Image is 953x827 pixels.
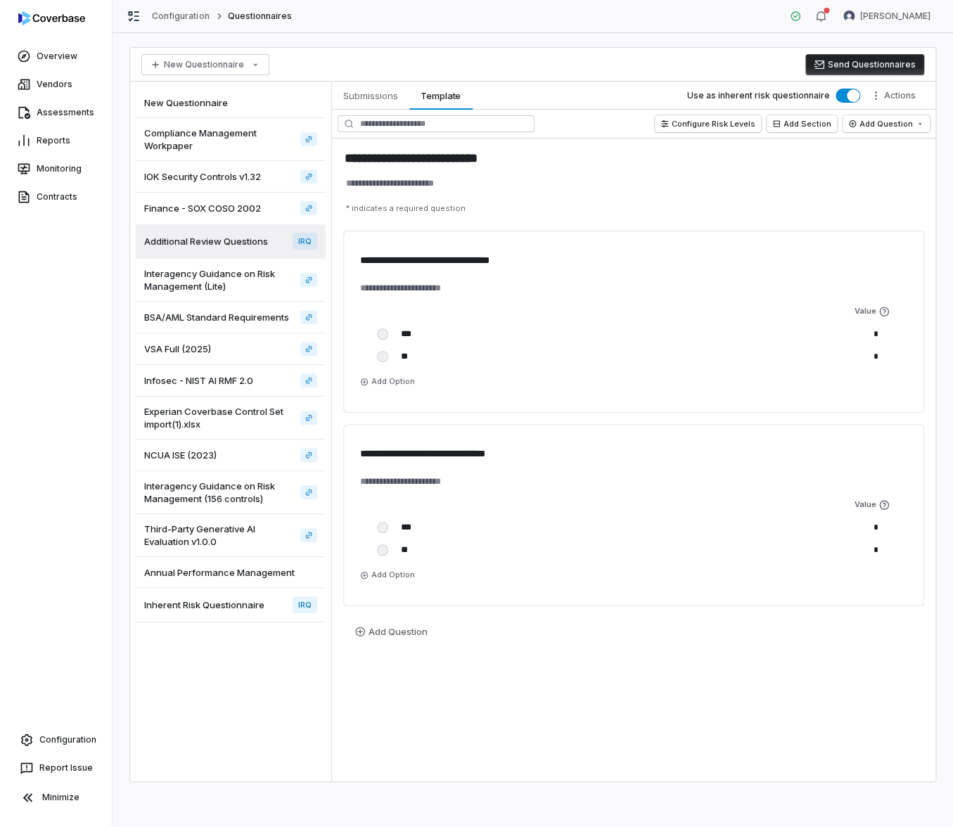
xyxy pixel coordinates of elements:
[687,90,830,101] label: Use as inherent risk questionnaire
[300,485,317,499] a: Interagency Guidance on Risk Management (156 controls)
[354,373,421,390] button: Add Option
[300,132,317,146] a: Compliance Management Workpaper
[300,273,317,287] a: Interagency Guidance on Risk Management (Lite)
[136,440,326,471] a: NCUA ISE (2023)
[144,311,289,323] span: BSA/AML Standard Requirements
[300,342,317,356] a: VSA Full (2025)
[18,11,85,25] img: logo-D7KZi-bG.svg
[300,528,317,542] a: Third-Party Generative AI Evaluation v1.0.0
[3,184,109,210] a: Contracts
[6,783,106,812] button: Minimize
[854,306,910,317] span: Value
[144,127,295,152] span: Compliance Management Workpaper
[866,85,924,106] button: More actions
[144,374,253,387] span: Infosec - NIST AI RMF 2.0
[144,566,295,579] span: Annual Performance Management
[300,448,317,462] a: NCUA ISE (2023)
[340,198,927,219] p: * indicates a required question
[300,310,317,324] a: BSA/AML Standard Requirements
[136,397,326,440] a: Experian Coverbase Control Set import(1).xlsx
[300,201,317,215] a: Finance - SOX COSO 2002
[136,333,326,365] a: VSA Full (2025)
[354,567,421,584] button: Add Option
[136,471,326,514] a: Interagency Guidance on Risk Management (156 controls)
[655,115,761,132] button: Configure Risk Levels
[141,54,269,75] button: New Questionnaire
[3,128,109,153] a: Reports
[144,342,211,355] span: VSA Full (2025)
[136,193,326,224] a: Finance - SOX COSO 2002
[144,449,217,461] span: NCUA ISE (2023)
[144,96,228,109] span: New Questionnaire
[343,617,439,646] button: Add Question
[144,267,295,293] span: Interagency Guidance on Risk Management (Lite)
[144,235,268,248] span: Additional Review Questions
[843,115,930,132] button: Add Question
[144,523,295,548] span: Third-Party Generative AI Evaluation v1.0.0
[293,233,317,250] span: IRQ
[835,6,939,27] button: David Gold avatar[PERSON_NAME]
[136,259,326,302] a: Interagency Guidance on Risk Management (Lite)
[338,86,404,105] span: Submissions
[6,727,106,752] a: Configuration
[767,115,837,132] button: Add Section
[136,557,326,588] a: Annual Performance Management
[144,405,295,430] span: Experian Coverbase Control Set import(1).xlsx
[3,44,109,69] a: Overview
[136,87,326,118] a: New Questionnaire
[136,365,326,397] a: Infosec - NIST AI RMF 2.0
[136,588,326,622] a: Inherent Risk QuestionnaireIRQ
[3,72,109,97] a: Vendors
[136,118,326,161] a: Compliance Management Workpaper
[152,11,210,22] a: Configuration
[300,169,317,184] a: IOK Security Controls v1.32
[3,156,109,181] a: Monitoring
[144,170,261,183] span: IOK Security Controls v1.32
[854,499,910,511] span: Value
[805,54,924,75] button: Send Questionnaires
[136,224,326,259] a: Additional Review QuestionsIRQ
[136,302,326,333] a: BSA/AML Standard Requirements
[860,11,930,22] span: [PERSON_NAME]
[843,11,855,22] img: David Gold avatar
[300,373,317,387] a: Infosec - NIST AI RMF 2.0
[136,514,326,557] a: Third-Party Generative AI Evaluation v1.0.0
[228,11,293,22] span: Questionnaires
[136,161,326,193] a: IOK Security Controls v1.32
[300,411,317,425] a: Experian Coverbase Control Set import(1).xlsx
[293,596,317,613] span: IRQ
[6,755,106,781] button: Report Issue
[3,100,109,125] a: Assessments
[415,86,466,105] span: Template
[144,598,264,611] span: Inherent Risk Questionnaire
[144,480,295,505] span: Interagency Guidance on Risk Management (156 controls)
[144,202,261,214] span: Finance - SOX COSO 2002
